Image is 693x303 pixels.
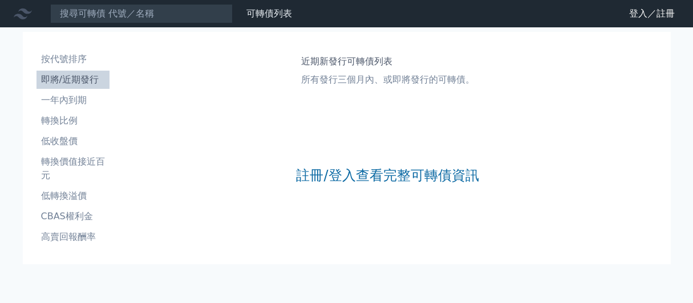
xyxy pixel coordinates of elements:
a: 按代號排序 [37,50,110,68]
a: 低收盤價 [37,132,110,150]
h1: 近期新發行可轉債列表 [301,55,475,68]
li: 低收盤價 [37,134,110,148]
a: 一年內到期 [37,91,110,109]
li: 轉換比例 [37,114,110,128]
p: 所有發行三個月內、或即將發行的可轉債。 [301,73,475,87]
a: 轉換比例 [37,112,110,130]
a: CBAS權利金 [37,207,110,226]
a: 登入／註冊 [620,5,684,23]
li: 按代號排序 [37,52,110,66]
li: 低轉換溢價 [37,189,110,203]
li: 轉換價值接近百元 [37,155,110,182]
a: 可轉債列表 [246,8,292,19]
input: 搜尋可轉債 代號／名稱 [50,4,233,23]
li: 一年內到期 [37,93,110,107]
a: 高賣回報酬率 [37,228,110,246]
li: 即將/近期發行 [37,73,110,87]
a: 註冊/登入查看完整可轉債資訊 [296,166,479,185]
a: 轉換價值接近百元 [37,153,110,185]
a: 即將/近期發行 [37,71,110,89]
li: 高賣回報酬率 [37,230,110,244]
a: 低轉換溢價 [37,187,110,205]
li: CBAS權利金 [37,210,110,223]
